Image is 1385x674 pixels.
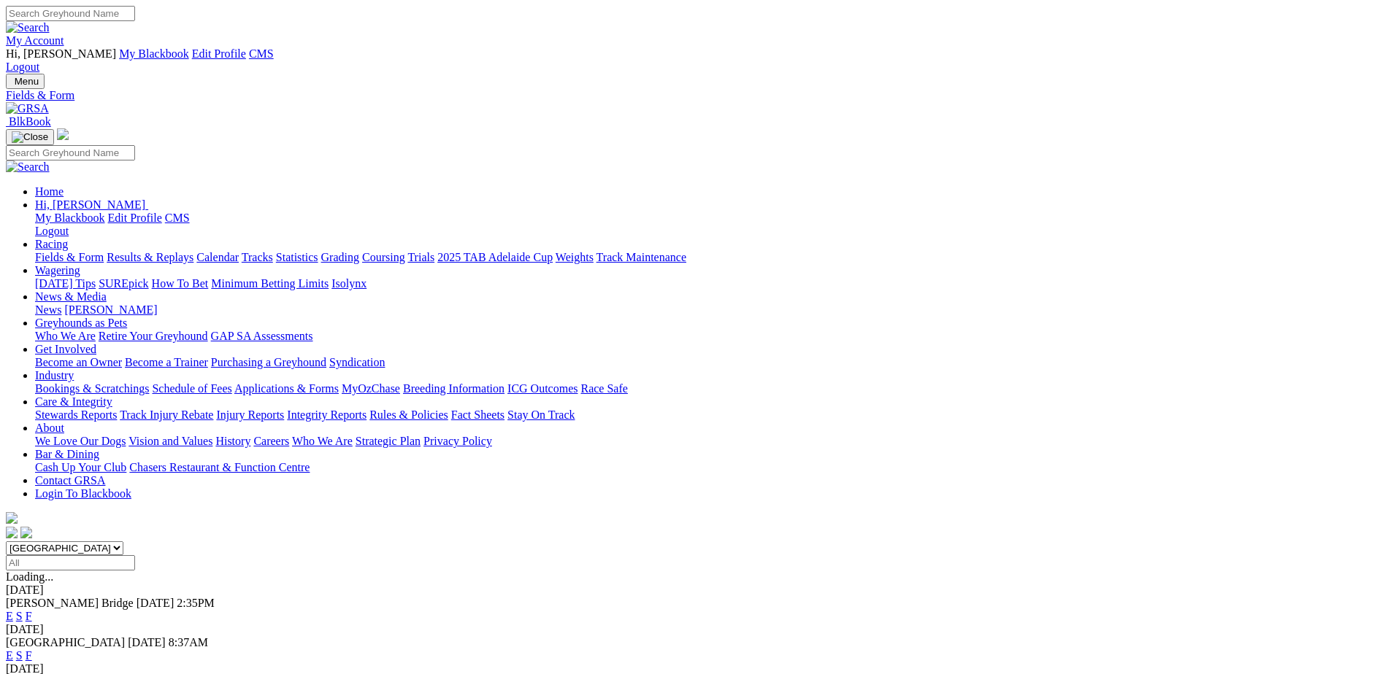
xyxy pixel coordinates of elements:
[35,448,99,460] a: Bar & Dining
[16,610,23,622] a: S
[12,131,48,143] img: Close
[331,277,367,290] a: Isolynx
[6,6,135,21] input: Search
[35,382,149,395] a: Bookings & Scratchings
[215,435,250,447] a: History
[507,382,578,395] a: ICG Outcomes
[6,89,1379,102] a: Fields & Form
[6,61,39,73] a: Logout
[234,382,339,395] a: Applications & Forms
[369,408,448,421] a: Rules & Policies
[35,238,68,250] a: Racing
[35,290,107,303] a: News & Media
[276,251,318,263] a: Statistics
[35,330,1379,343] div: Greyhounds as Pets
[6,597,134,609] span: [PERSON_NAME] Bridge
[6,512,18,524] img: logo-grsa-white.png
[192,47,246,60] a: Edit Profile
[152,277,209,290] a: How To Bet
[321,251,359,263] a: Grading
[26,649,32,662] a: F
[6,160,50,174] img: Search
[35,277,1379,290] div: Wagering
[437,251,553,263] a: 2025 TAB Adelaide Cup
[6,649,13,662] a: E
[129,461,310,473] a: Chasers Restaurant & Function Centre
[35,422,64,434] a: About
[6,610,13,622] a: E
[35,264,80,276] a: Wagering
[35,408,117,421] a: Stewards Reports
[6,74,45,89] button: Toggle navigation
[35,198,148,211] a: Hi, [PERSON_NAME]
[177,597,215,609] span: 2:35PM
[556,251,594,263] a: Weights
[128,636,166,648] span: [DATE]
[35,382,1379,395] div: Industry
[57,128,69,140] img: logo-grsa-white.png
[35,395,112,408] a: Care & Integrity
[6,21,50,34] img: Search
[6,47,1379,74] div: My Account
[169,636,208,648] span: 8:37AM
[507,408,575,421] a: Stay On Track
[287,408,367,421] a: Integrity Reports
[35,303,1379,317] div: News & Media
[216,408,284,421] a: Injury Reports
[211,277,329,290] a: Minimum Betting Limits
[35,185,64,198] a: Home
[20,527,32,538] img: twitter.svg
[35,343,96,355] a: Get Involved
[6,527,18,538] img: facebook.svg
[6,584,1379,597] div: [DATE]
[15,76,39,87] span: Menu
[26,610,32,622] a: F
[580,382,627,395] a: Race Safe
[403,382,504,395] a: Breeding Information
[6,129,54,145] button: Toggle navigation
[9,115,51,128] span: BlkBook
[35,461,126,473] a: Cash Up Your Club
[35,277,96,290] a: [DATE] Tips
[329,356,385,368] a: Syndication
[292,435,353,447] a: Who We Are
[35,487,131,500] a: Login To Blackbook
[35,461,1379,474] div: Bar & Dining
[596,251,686,263] a: Track Maintenance
[165,212,190,224] a: CMS
[6,570,53,583] span: Loading...
[249,47,274,60] a: CMS
[128,435,212,447] a: Vision and Values
[211,330,313,342] a: GAP SA Assessments
[6,47,116,60] span: Hi, [PERSON_NAME]
[196,251,239,263] a: Calendar
[362,251,405,263] a: Coursing
[35,303,61,316] a: News
[6,102,49,115] img: GRSA
[6,636,125,648] span: [GEOGRAPHIC_DATA]
[99,277,148,290] a: SUREpick
[6,115,51,128] a: BlkBook
[64,303,157,316] a: [PERSON_NAME]
[119,47,189,60] a: My Blackbook
[120,408,213,421] a: Track Injury Rebate
[152,382,231,395] a: Schedule of Fees
[35,435,126,447] a: We Love Our Dogs
[35,212,1379,238] div: Hi, [PERSON_NAME]
[35,435,1379,448] div: About
[35,330,96,342] a: Who We Are
[35,225,69,237] a: Logout
[35,356,1379,369] div: Get Involved
[107,251,193,263] a: Results & Replays
[6,145,135,160] input: Search
[99,330,208,342] a: Retire Your Greyhound
[35,198,145,211] span: Hi, [PERSON_NAME]
[6,34,64,47] a: My Account
[451,408,504,421] a: Fact Sheets
[35,212,105,224] a: My Blackbook
[242,251,273,263] a: Tracks
[35,251,1379,264] div: Racing
[35,317,127,329] a: Greyhounds as Pets
[253,435,289,447] a: Careers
